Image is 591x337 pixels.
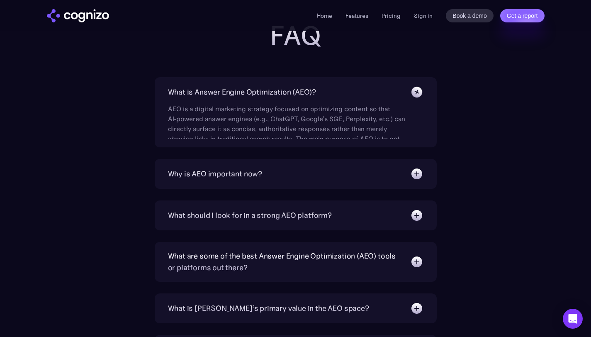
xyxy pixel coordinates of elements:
[563,309,583,329] div: Open Intercom Messenger
[168,250,402,274] div: What are some of the best Answer Engine Optimization (AEO) tools or platforms out there?
[47,9,109,22] img: cognizo logo
[414,11,433,21] a: Sign in
[446,9,494,22] a: Book a demo
[168,210,332,221] div: What should I look for in a strong AEO platform?
[168,303,369,314] div: What is [PERSON_NAME]’s primary value in the AEO space?
[382,12,401,20] a: Pricing
[500,9,545,22] a: Get a report
[130,21,462,51] h2: FAQ
[168,99,409,164] div: AEO is a digital marketing strategy focused on optimizing content so that AI‑powered answer engin...
[47,9,109,22] a: home
[317,12,332,20] a: Home
[168,86,316,98] div: What is Answer Engine Optimization (AEO)?
[168,168,263,180] div: Why is AEO important now?
[345,12,368,20] a: Features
